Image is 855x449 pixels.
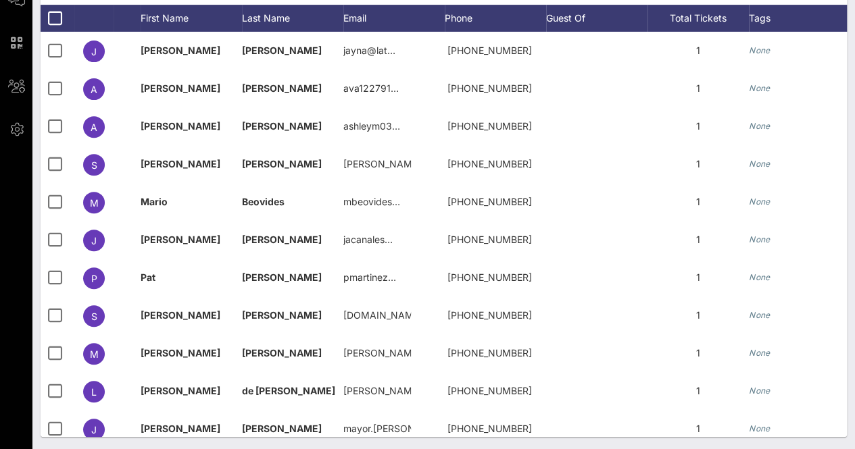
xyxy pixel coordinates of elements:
div: First Name [141,5,242,32]
i: None [749,196,771,207]
p: jayna@lat… [343,32,395,70]
span: M [90,197,99,209]
span: +19566484236 [447,385,532,396]
span: +19158005079 [447,120,532,132]
span: A [91,84,97,95]
span: J [91,235,97,246]
div: 1 [648,296,749,334]
span: +13104367738 [447,45,532,56]
div: Phone [445,5,546,32]
span: [PERSON_NAME] [141,158,220,169]
span: [PERSON_NAME] [141,120,220,132]
span: +15129656381 [447,423,532,434]
div: 1 [648,145,749,183]
span: +17863519976 [447,196,532,207]
i: None [749,121,771,131]
p: mayor.[PERSON_NAME]… [343,410,411,448]
span: [PERSON_NAME] [242,158,322,169]
div: 1 [648,32,749,70]
div: 1 [648,372,749,410]
span: Pat [141,271,155,283]
span: +17148898060 [447,347,532,359]
span: A [91,122,97,133]
i: None [749,234,771,244]
span: P [91,273,97,284]
span: [PERSON_NAME] [242,347,322,359]
span: +17042588688 [447,271,532,283]
i: None [749,348,771,358]
p: ashleym03… [343,107,400,145]
div: 1 [648,107,749,145]
span: +15129684884 [447,158,532,169]
div: Total Tickets [648,5,749,32]
i: None [749,310,771,320]
span: Mario [141,196,168,207]
span: J [91,424,97,435]
span: [PERSON_NAME] [242,120,322,132]
div: Email [343,5,445,32]
div: 1 [648,221,749,259]
div: 1 [648,70,749,107]
span: [PERSON_NAME] [141,82,220,94]
i: None [749,386,771,396]
span: [PERSON_NAME] [242,82,322,94]
i: None [749,423,771,433]
p: jacanales… [343,221,393,259]
span: [PERSON_NAME] [141,385,220,396]
p: [PERSON_NAME]@t… [343,334,411,372]
span: [PERSON_NAME] [141,423,220,434]
span: J [91,46,97,57]
span: +15127792652 [447,82,532,94]
span: [PERSON_NAME] [242,271,322,283]
i: None [749,272,771,282]
span: [PERSON_NAME] [242,45,322,56]
span: S [91,159,97,171]
div: Last Name [242,5,343,32]
p: mbeovides… [343,183,400,221]
div: 1 [648,334,749,372]
p: pmartinez… [343,259,396,296]
i: None [749,45,771,55]
span: [PERSON_NAME] [242,423,322,434]
span: [PERSON_NAME] [141,45,220,56]
span: +12103186788 [447,309,532,321]
p: ava122791… [343,70,399,107]
div: 1 [648,183,749,221]
i: None [749,83,771,93]
div: 1 [648,259,749,296]
p: [DOMAIN_NAME]… [343,296,411,334]
span: M [90,348,99,360]
span: [PERSON_NAME] [242,234,322,245]
span: de [PERSON_NAME] [242,385,335,396]
span: Beovides [242,196,285,207]
span: [PERSON_NAME] [141,234,220,245]
span: [PERSON_NAME] [242,309,322,321]
p: [PERSON_NAME].[PERSON_NAME]… [343,372,411,410]
span: +18307760070 [447,234,532,245]
span: [PERSON_NAME] [141,347,220,359]
p: [PERSON_NAME]… [343,145,411,183]
span: S [91,311,97,322]
div: 1 [648,410,749,448]
i: None [749,159,771,169]
span: L [91,386,97,398]
div: Guest Of [546,5,648,32]
span: [PERSON_NAME] [141,309,220,321]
